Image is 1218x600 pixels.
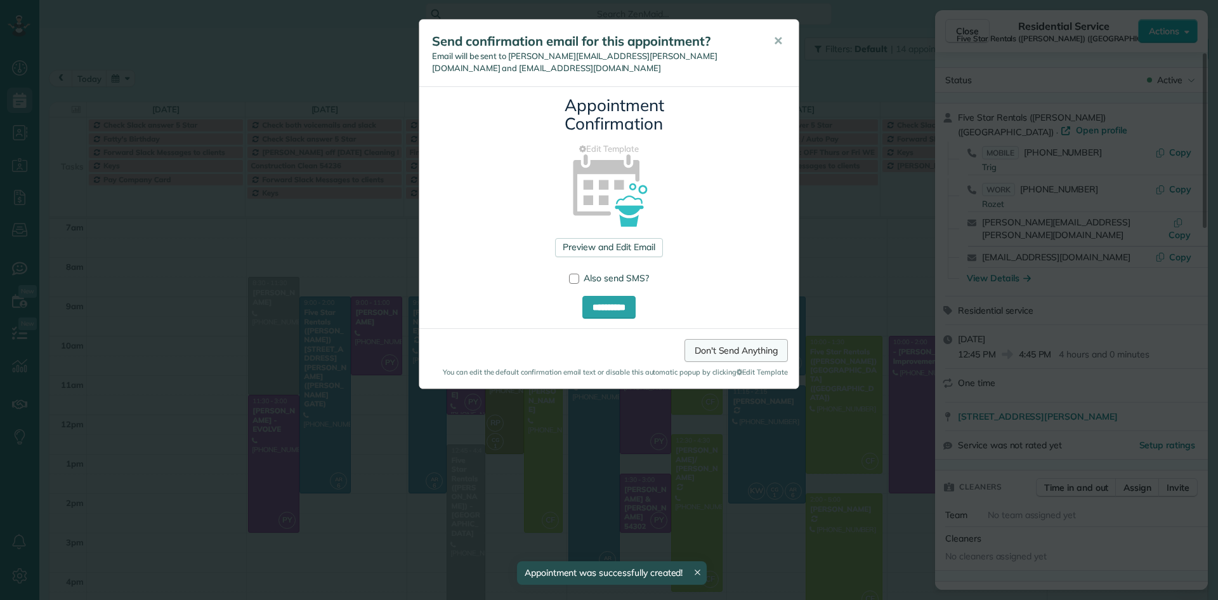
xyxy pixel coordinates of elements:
a: Don't Send Anything [684,339,788,362]
h5: Send confirmation email for this appointment? [432,32,756,50]
span: Also send SMS? [584,272,649,284]
span: ✕ [773,34,783,48]
small: You can edit the default confirmation email text or disable this automatic popup by clicking Edit... [430,367,788,377]
a: Preview and Edit Email [555,238,662,257]
a: Edit Template [429,143,789,155]
div: Appointment was successfully created! [517,561,707,585]
h3: Appointment Confirmation [565,97,653,133]
span: Email will be sent to [PERSON_NAME][EMAIL_ADDRESS][PERSON_NAME][DOMAIN_NAME] and [EMAIL_ADDRESS][... [432,51,717,73]
img: appointment_confirmation_icon-141e34405f88b12ade42628e8c248340957700ab75a12ae832a8710e9b578dc5.png [553,132,666,246]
